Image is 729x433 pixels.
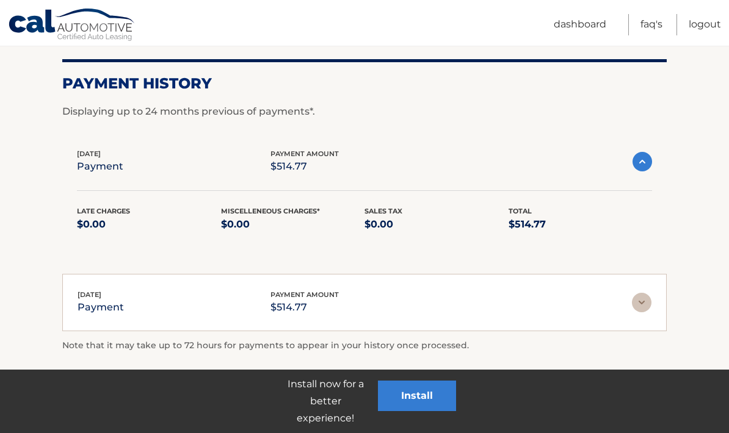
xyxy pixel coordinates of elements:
a: Dashboard [554,14,606,35]
span: Late Charges [77,207,130,215]
a: FAQ's [640,14,662,35]
p: Displaying up to 24 months previous of payments*. [62,104,667,119]
h2: Payment History [62,74,667,93]
p: payment [77,158,123,175]
span: Total [509,207,532,215]
p: $0.00 [364,216,509,233]
span: payment amount [270,149,339,158]
img: accordion-rest.svg [632,293,651,312]
p: payment [78,299,124,316]
a: Logout [689,14,721,35]
span: payment amount [270,290,339,299]
p: $514.77 [509,216,653,233]
p: $514.77 [270,158,339,175]
span: [DATE] [78,290,101,299]
p: Install now for a better experience! [273,376,378,427]
span: Miscelleneous Charges* [221,207,320,215]
p: Note that it may take up to 72 hours for payments to appear in your history once processed. [62,338,667,353]
a: Cal Automotive [8,8,136,43]
p: $514.77 [270,299,339,316]
img: accordion-active.svg [633,152,652,171]
p: $0.00 [221,216,365,233]
span: Sales Tax [364,207,402,215]
button: Install [378,381,456,411]
span: [DATE] [77,149,101,158]
p: $0.00 [77,216,221,233]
